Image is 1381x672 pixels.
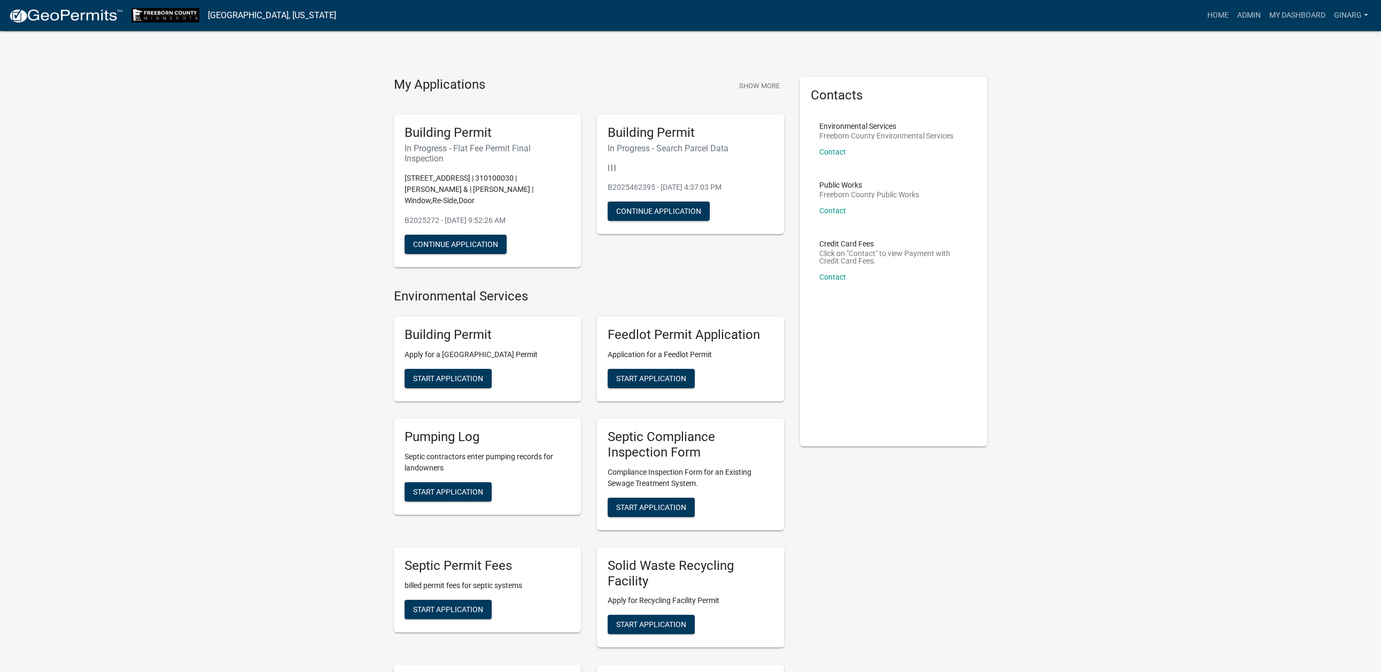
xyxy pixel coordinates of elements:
h4: Environmental Services [394,289,784,304]
span: Start Application [616,374,686,383]
span: Start Application [413,374,483,383]
button: Continue Application [608,202,710,221]
h6: In Progress - Search Parcel Data [608,143,773,153]
p: Freeborn County Environmental Services [819,132,953,140]
span: Start Application [616,503,686,511]
h5: Building Permit [405,327,570,343]
a: Contact [819,273,846,281]
p: Compliance Inspection Form for an Existing Sewage Treatment System. [608,467,773,489]
a: Contact [819,206,846,215]
p: | | | [608,162,773,173]
button: Start Application [608,615,695,634]
h4: My Applications [394,77,485,93]
button: Start Application [405,600,492,619]
p: B2025462395 - [DATE] 4:37:03 PM [608,182,773,193]
span: Start Application [616,620,686,629]
h5: Feedlot Permit Application [608,327,773,343]
a: Home [1203,5,1233,26]
button: Start Application [608,369,695,388]
h5: Building Permit [405,125,570,141]
button: Start Application [608,498,695,517]
p: billed permit fees for septic systems [405,580,570,591]
h5: Septic Permit Fees [405,558,570,574]
a: Admin [1233,5,1265,26]
h5: Contacts [811,88,976,103]
a: My Dashboard [1265,5,1330,26]
p: Credit Card Fees [819,240,968,248]
button: Show More [735,77,784,95]
h5: Septic Compliance Inspection Form [608,429,773,460]
a: [GEOGRAPHIC_DATA], [US_STATE] [208,6,336,25]
button: Start Application [405,369,492,388]
p: Apply for Recycling Facility Permit [608,595,773,606]
p: Freeborn County Public Works [819,191,919,198]
span: Start Application [413,488,483,496]
span: Start Application [413,605,483,613]
button: Start Application [405,482,492,501]
h5: Solid Waste Recycling Facility [608,558,773,589]
h5: Pumping Log [405,429,570,445]
a: ginarg [1330,5,1372,26]
p: [STREET_ADDRESS] | 310100030 | [PERSON_NAME] & | [PERSON_NAME] | Window,Re-Side,Door [405,173,570,206]
p: B2025272 - [DATE] 9:52:26 AM [405,215,570,226]
p: Apply for a [GEOGRAPHIC_DATA] Permit [405,349,570,360]
p: Septic contractors enter pumping records for landowners [405,451,570,474]
a: Contact [819,148,846,156]
p: Click on "Contact" to view Payment with Credit Card Fees. [819,250,968,265]
img: Freeborn County, Minnesota [131,8,199,22]
h6: In Progress - Flat Fee Permit Final Inspection [405,143,570,164]
button: Continue Application [405,235,507,254]
p: Environmental Services [819,122,953,130]
h5: Building Permit [608,125,773,141]
p: Application for a Feedlot Permit [608,349,773,360]
p: Public Works [819,181,919,189]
